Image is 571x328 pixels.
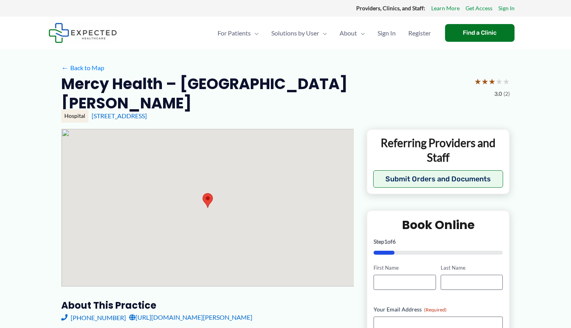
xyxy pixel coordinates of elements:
a: [URL][DOMAIN_NAME][PERSON_NAME] [129,311,252,323]
span: ★ [503,74,510,89]
span: Menu Toggle [251,19,259,47]
span: ★ [488,74,496,89]
a: AboutMenu Toggle [333,19,371,47]
a: Get Access [466,3,492,13]
span: 1 [384,238,387,245]
a: Sign In [498,3,515,13]
span: ★ [496,74,503,89]
h2: Book Online [374,217,503,233]
h3: About this practice [61,299,354,311]
h2: Mercy Health – [GEOGRAPHIC_DATA][PERSON_NAME] [61,74,468,113]
nav: Primary Site Navigation [211,19,437,47]
label: First Name [374,264,436,272]
a: Register [402,19,437,47]
label: Your Email Address [374,306,503,313]
span: ← [61,64,69,71]
strong: Providers, Clinics, and Staff: [356,5,425,11]
a: ←Back to Map [61,62,104,74]
img: Expected Healthcare Logo - side, dark font, small [49,23,117,43]
span: 6 [393,238,396,245]
span: (2) [503,89,510,99]
span: Sign In [378,19,396,47]
a: Solutions by UserMenu Toggle [265,19,333,47]
span: ★ [474,74,481,89]
span: Solutions by User [271,19,319,47]
label: Last Name [441,264,503,272]
button: Submit Orders and Documents [373,170,503,188]
a: Sign In [371,19,402,47]
span: About [340,19,357,47]
a: Find a Clinic [445,24,515,42]
span: Menu Toggle [357,19,365,47]
a: For PatientsMenu Toggle [211,19,265,47]
p: Referring Providers and Staff [373,136,503,164]
span: Menu Toggle [319,19,327,47]
div: Hospital [61,109,88,123]
a: [PHONE_NUMBER] [61,311,126,323]
p: Step of [374,239,503,244]
span: ★ [481,74,488,89]
span: For Patients [218,19,251,47]
a: Learn More [431,3,460,13]
span: Register [408,19,431,47]
a: [STREET_ADDRESS] [92,112,147,119]
span: (Required) [424,307,447,313]
span: 3.0 [494,89,502,99]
